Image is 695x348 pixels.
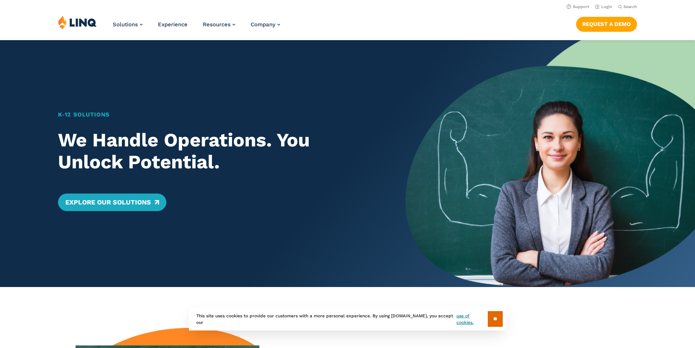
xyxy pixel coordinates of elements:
[58,129,377,173] h2: We Handle Operations. You Unlock Potential.
[58,110,377,119] h1: K‑12 Solutions
[189,307,506,330] div: This site uses cookies to provide our customers with a more personal experience. By using [DOMAIN...
[405,40,695,287] img: Home Banner
[623,4,637,9] span: Search
[113,21,143,28] a: Solutions
[595,4,612,9] a: Login
[251,21,280,28] a: Company
[618,4,637,9] button: Open Search Bar
[576,17,637,31] a: Request a Demo
[567,4,589,9] a: Support
[576,15,637,31] nav: Button Navigation
[203,21,231,28] span: Resources
[58,15,97,29] img: LINQ | K‑12 Software
[456,313,487,326] a: use of cookies.
[251,21,275,28] span: Company
[203,21,235,28] a: Resources
[58,194,166,211] a: Explore Our Solutions
[158,21,188,28] a: Experience
[113,15,280,39] nav: Primary Navigation
[113,21,138,28] span: Solutions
